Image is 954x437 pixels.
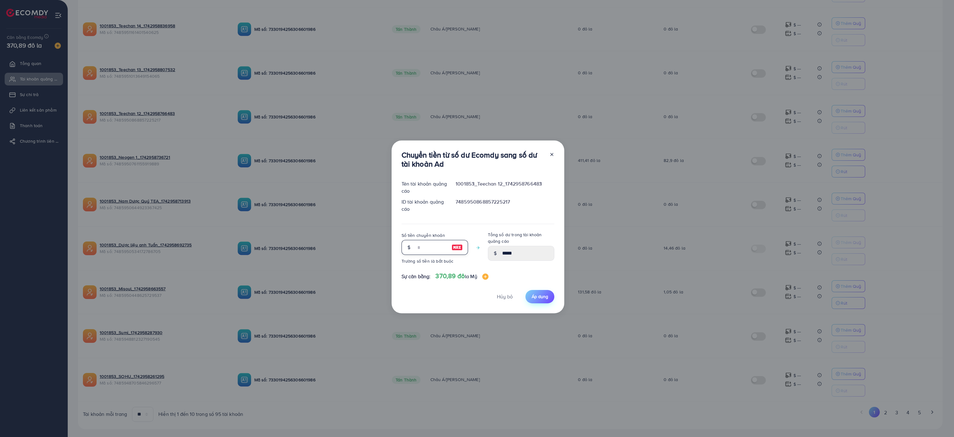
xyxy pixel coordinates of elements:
[482,274,488,280] img: hình ảnh
[402,180,447,194] font: Tên tài khoản quảng cáo
[488,232,542,244] font: Tổng số dư trong tài khoản quảng cáo
[525,290,554,303] button: Áp dụng
[435,271,465,280] font: 370,89 đô
[489,290,520,303] button: Hủy bỏ
[452,244,463,251] img: hình ảnh
[456,180,542,187] font: 1001853_Teechan 12_1742958766483
[497,293,513,300] font: Hủy bỏ
[465,273,477,280] font: la Mỹ
[456,198,510,205] font: 7485950868857225217
[532,293,548,300] font: Áp dụng
[402,258,454,264] font: Trường số tiền là bắt buộc
[928,409,949,432] iframe: Trò chuyện
[402,149,537,169] font: Chuyển tiền từ số dư Ecomdy sang số dư tài khoản Ad
[402,273,431,280] font: Sự cân bằng:
[402,198,444,212] font: ID tài khoản quảng cáo
[402,232,445,238] font: Số tiền chuyển khoản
